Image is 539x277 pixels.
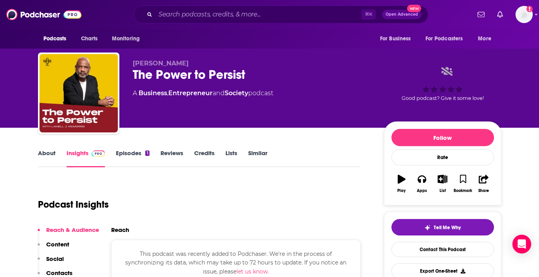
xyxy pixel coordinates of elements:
span: Monitoring [112,33,140,44]
button: open menu [472,31,501,46]
a: Entrepreneur [168,89,213,97]
a: Lists [225,149,237,167]
div: Share [478,188,489,193]
button: open menu [106,31,150,46]
button: Bookmark [453,170,473,198]
img: Podchaser Pro [92,150,105,157]
button: tell me why sparkleTell Me Why [391,219,494,235]
div: Bookmark [454,188,472,193]
a: Society [225,89,248,97]
button: Apps [412,170,432,198]
span: Podcasts [43,33,67,44]
a: Charts [76,31,103,46]
div: Open Intercom Messenger [512,235,531,253]
button: Play [391,170,412,198]
a: Credits [194,149,215,167]
span: , [167,89,168,97]
button: Content [38,241,69,255]
span: For Business [380,33,411,44]
div: Good podcast? Give it some love! [384,60,501,108]
span: New [407,5,421,12]
div: List [440,188,446,193]
img: User Profile [516,6,533,23]
h2: Reach [111,226,129,234]
button: Share [473,170,494,198]
a: Show notifications dropdown [474,8,488,21]
a: About [38,149,56,167]
button: Follow [391,129,494,146]
button: open menu [375,31,421,46]
span: Good podcast? Give it some love! [402,95,484,101]
p: Reach & Audience [46,226,99,234]
p: Contacts [46,269,72,277]
div: Rate [391,149,494,165]
div: Play [397,188,406,193]
p: Content [46,241,69,248]
span: More [478,33,491,44]
span: [PERSON_NAME] [133,60,189,67]
span: Open Advanced [386,13,418,16]
button: Reach & Audience [38,226,99,241]
a: Episodes1 [116,149,149,167]
button: open menu [38,31,77,46]
span: This podcast was recently added to Podchaser. We're in the process of synchronizing its data, whi... [125,250,346,275]
button: Social [38,255,64,270]
a: Business [139,89,167,97]
a: Similar [248,149,267,167]
img: tell me why sparkle [424,224,431,231]
img: Podchaser - Follow, Share and Rate Podcasts [6,7,81,22]
div: Search podcasts, credits, & more... [134,5,428,24]
svg: Add a profile image [526,6,533,12]
button: open menu [420,31,474,46]
h1: Podcast Insights [38,199,109,210]
span: and [213,89,225,97]
button: let us know. [236,267,269,276]
button: Show profile menu [516,6,533,23]
span: ⌘ K [361,9,376,20]
span: Logged in as addi44 [516,6,533,23]
a: InsightsPodchaser Pro [67,149,105,167]
button: Open AdvancedNew [382,10,422,19]
a: Show notifications dropdown [494,8,506,21]
p: Social [46,255,64,263]
input: Search podcasts, credits, & more... [155,8,361,21]
button: List [432,170,452,198]
a: Contact This Podcast [391,242,494,257]
span: Charts [81,33,98,44]
a: Reviews [160,149,183,167]
div: A podcast [133,89,273,98]
div: Apps [417,188,427,193]
span: Tell Me Why [434,224,461,231]
div: 1 [145,150,149,156]
img: The Power to Persist [40,54,118,132]
span: For Podcasters [425,33,463,44]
